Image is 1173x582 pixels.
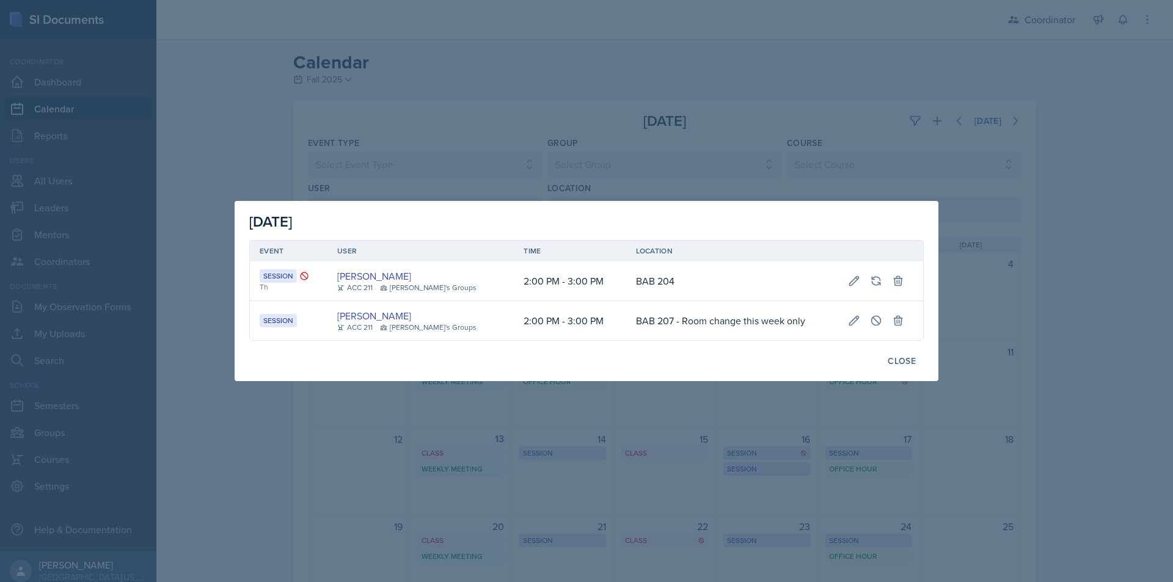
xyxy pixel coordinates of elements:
div: [PERSON_NAME]'s Groups [380,322,477,333]
div: ACC 211 [337,322,373,333]
div: [PERSON_NAME]'s Groups [380,282,477,293]
th: Event [250,241,327,261]
td: 2:00 PM - 3:00 PM [514,301,626,340]
td: BAB 207 - Room change this week only [626,301,838,340]
th: Time [514,241,626,261]
div: ACC 211 [337,282,373,293]
td: BAB 204 [626,261,838,301]
td: 2:00 PM - 3:00 PM [514,261,626,301]
a: [PERSON_NAME] [337,269,411,283]
div: Close [888,356,916,366]
div: Session [260,314,297,327]
button: Close [880,351,924,371]
div: Th [260,282,318,293]
th: Location [626,241,838,261]
th: User [327,241,514,261]
a: [PERSON_NAME] [337,308,411,323]
div: [DATE] [249,211,924,233]
div: Session [260,269,297,283]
